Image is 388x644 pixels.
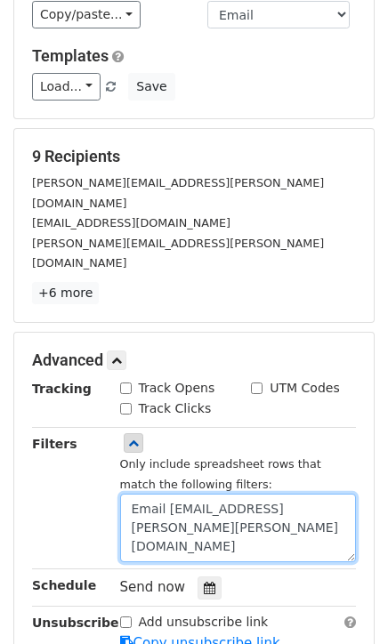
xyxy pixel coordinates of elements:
button: Save [128,73,174,101]
small: [PERSON_NAME][EMAIL_ADDRESS][PERSON_NAME][DOMAIN_NAME] [32,237,324,270]
label: Track Clicks [139,399,212,418]
strong: Filters [32,437,77,451]
strong: Schedule [32,578,96,592]
label: Track Opens [139,379,215,398]
label: Add unsubscribe link [139,613,269,632]
strong: Unsubscribe [32,616,119,630]
a: +6 more [32,282,99,304]
span: Send now [120,579,186,595]
strong: Tracking [32,382,92,396]
label: UTM Codes [270,379,339,398]
h5: 9 Recipients [32,147,356,166]
a: Templates [32,46,109,65]
small: Only include spreadsheet rows that match the following filters: [120,457,321,491]
a: Load... [32,73,101,101]
small: [EMAIL_ADDRESS][DOMAIN_NAME] [32,216,230,229]
iframe: Chat Widget [299,559,388,644]
h5: Advanced [32,350,356,370]
small: [PERSON_NAME][EMAIL_ADDRESS][PERSON_NAME][DOMAIN_NAME] [32,176,324,210]
a: Copy/paste... [32,1,141,28]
